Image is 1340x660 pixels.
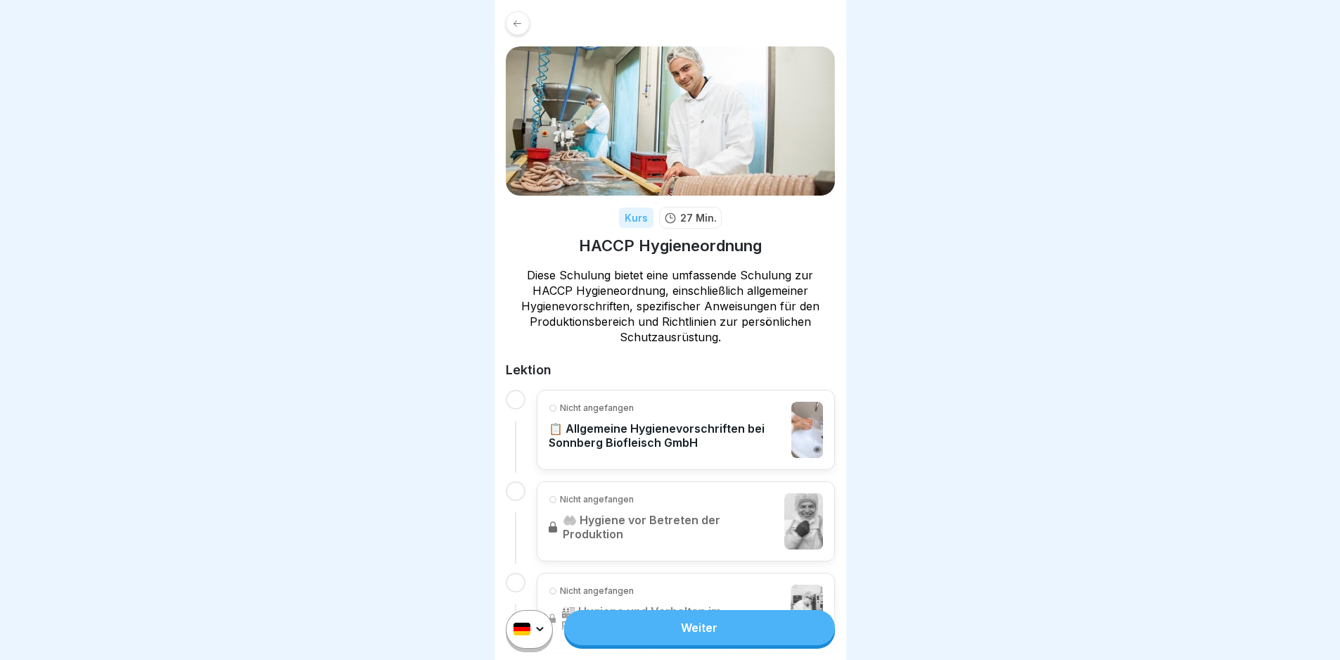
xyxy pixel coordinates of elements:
a: Weiter [564,610,834,645]
p: 📋 Allgemeine Hygienevorschriften bei Sonnberg Biofleisch GmbH [549,421,784,450]
img: xrzzrx774ak4h3u8hix93783.png [506,46,835,196]
p: Nicht angefangen [560,402,634,414]
h2: Lektion [506,362,835,379]
p: 27 Min. [680,210,717,225]
img: spnvn4hxndkfh9flc12mza2p.png [791,402,823,458]
a: Nicht angefangen📋 Allgemeine Hygienevorschriften bei Sonnberg Biofleisch GmbH [549,402,823,458]
div: Kurs [619,208,653,228]
h1: HACCP Hygieneordnung [579,236,762,256]
p: Diese Schulung bietet eine umfassende Schulung zur HACCP Hygieneordnung, einschließlich allgemein... [506,267,835,345]
img: de.svg [513,623,530,636]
